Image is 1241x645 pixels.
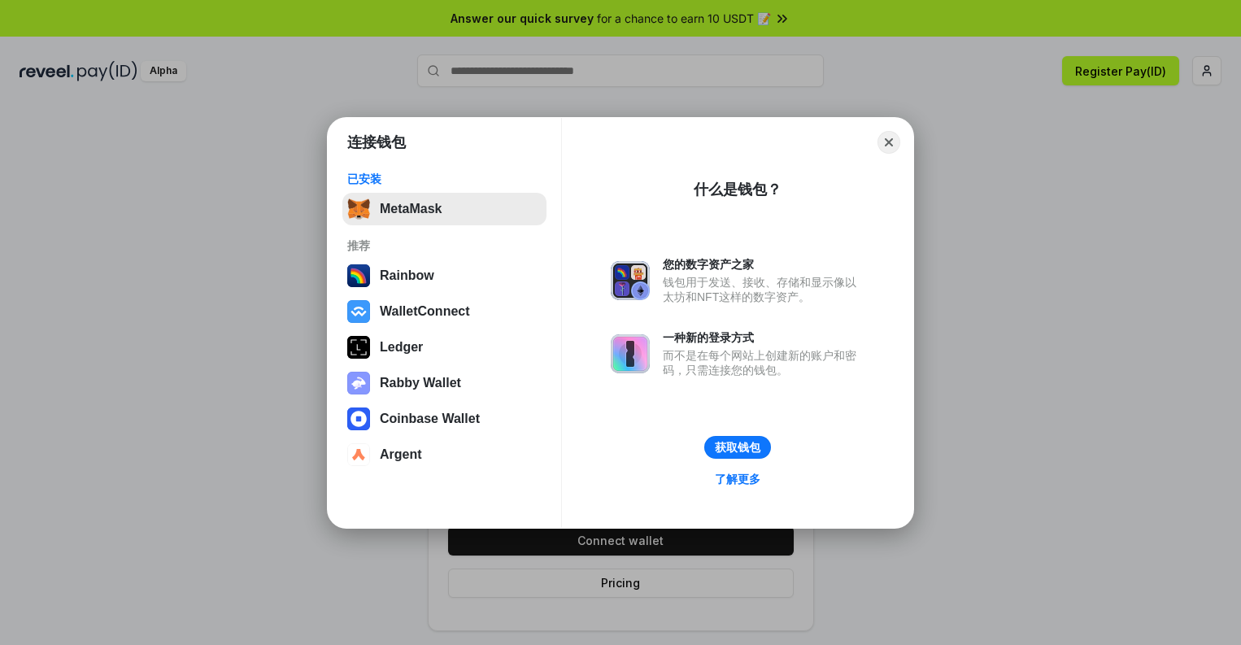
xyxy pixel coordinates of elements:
button: MetaMask [342,193,546,225]
div: 什么是钱包？ [694,180,782,199]
button: Argent [342,438,546,471]
button: Close [877,131,900,154]
div: Ledger [380,340,423,355]
button: WalletConnect [342,295,546,328]
div: 而不是在每个网站上创建新的账户和密码，只需连接您的钱包。 [663,348,864,377]
div: 一种新的登录方式 [663,330,864,345]
img: svg+xml,%3Csvg%20xmlns%3D%22http%3A%2F%2Fwww.w3.org%2F2000%2Fsvg%22%20fill%3D%22none%22%20viewBox... [611,334,650,373]
a: 了解更多 [705,468,770,490]
div: 钱包用于发送、接收、存储和显示像以太坊和NFT这样的数字资产。 [663,275,864,304]
h1: 连接钱包 [347,133,406,152]
img: svg+xml,%3Csvg%20width%3D%2228%22%20height%3D%2228%22%20viewBox%3D%220%200%2028%2028%22%20fill%3D... [347,300,370,323]
img: svg+xml,%3Csvg%20xmlns%3D%22http%3A%2F%2Fwww.w3.org%2F2000%2Fsvg%22%20fill%3D%22none%22%20viewBox... [611,261,650,300]
div: Argent [380,447,422,462]
img: svg+xml,%3Csvg%20xmlns%3D%22http%3A%2F%2Fwww.w3.org%2F2000%2Fsvg%22%20width%3D%2228%22%20height%3... [347,336,370,359]
div: 推荐 [347,238,542,253]
div: Rainbow [380,268,434,283]
button: Coinbase Wallet [342,403,546,435]
div: WalletConnect [380,304,470,319]
div: 了解更多 [715,472,760,486]
div: MetaMask [380,202,442,216]
button: 获取钱包 [704,436,771,459]
div: Rabby Wallet [380,376,461,390]
div: 您的数字资产之家 [663,257,864,272]
button: Rainbow [342,259,546,292]
div: 获取钱包 [715,440,760,455]
img: svg+xml,%3Csvg%20width%3D%22120%22%20height%3D%22120%22%20viewBox%3D%220%200%20120%20120%22%20fil... [347,264,370,287]
div: Coinbase Wallet [380,412,480,426]
button: Rabby Wallet [342,367,546,399]
button: Ledger [342,331,546,364]
div: 已安装 [347,172,542,186]
img: svg+xml,%3Csvg%20width%3D%2228%22%20height%3D%2228%22%20viewBox%3D%220%200%2028%2028%22%20fill%3D... [347,407,370,430]
img: svg+xml,%3Csvg%20width%3D%2228%22%20height%3D%2228%22%20viewBox%3D%220%200%2028%2028%22%20fill%3D... [347,443,370,466]
img: svg+xml,%3Csvg%20xmlns%3D%22http%3A%2F%2Fwww.w3.org%2F2000%2Fsvg%22%20fill%3D%22none%22%20viewBox... [347,372,370,394]
img: svg+xml,%3Csvg%20fill%3D%22none%22%20height%3D%2233%22%20viewBox%3D%220%200%2035%2033%22%20width%... [347,198,370,220]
